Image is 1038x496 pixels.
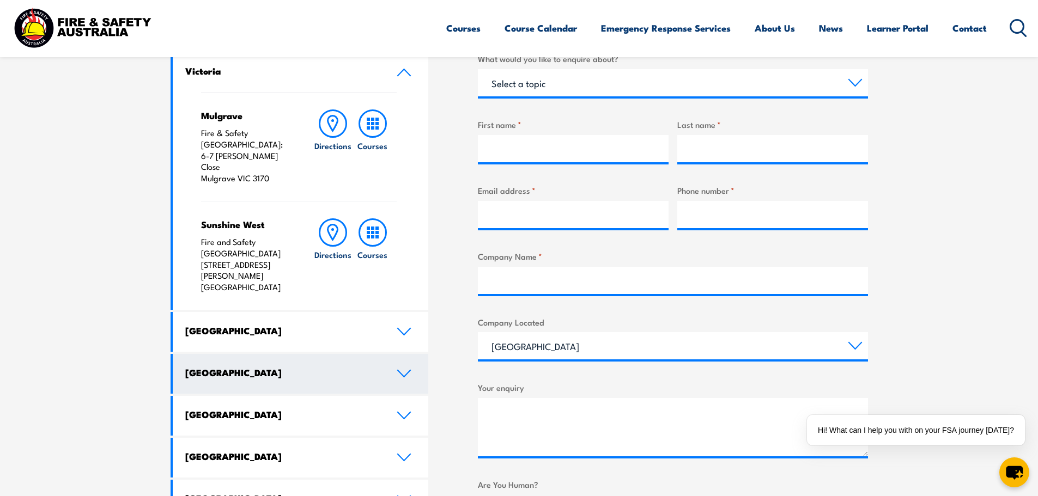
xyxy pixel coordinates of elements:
[173,354,429,394] a: [GEOGRAPHIC_DATA]
[353,218,392,293] a: Courses
[314,140,351,151] h6: Directions
[185,65,380,77] h4: Victoria
[505,14,577,42] a: Course Calendar
[819,14,843,42] a: News
[173,438,429,477] a: [GEOGRAPHIC_DATA]
[952,14,987,42] a: Contact
[185,366,380,378] h4: [GEOGRAPHIC_DATA]
[478,478,868,491] label: Are You Human?
[677,184,868,197] label: Phone number
[313,218,353,293] a: Directions
[478,316,868,328] label: Company Located
[201,127,292,184] p: Fire & Safety [GEOGRAPHIC_DATA]: 6-7 [PERSON_NAME] Close Mulgrave VIC 3170
[478,118,669,131] label: First name
[867,14,928,42] a: Learner Portal
[357,249,387,260] h6: Courses
[185,408,380,420] h4: [GEOGRAPHIC_DATA]
[478,250,868,262] label: Company Name
[201,218,292,230] h4: Sunshine West
[357,140,387,151] h6: Courses
[173,52,429,92] a: Victoria
[677,118,868,131] label: Last name
[313,109,353,184] a: Directions
[185,450,380,462] h4: [GEOGRAPHIC_DATA]
[999,457,1029,487] button: chat-button
[314,249,351,260] h6: Directions
[755,14,795,42] a: About Us
[173,312,429,352] a: [GEOGRAPHIC_DATA]
[478,184,669,197] label: Email address
[185,324,380,336] h4: [GEOGRAPHIC_DATA]
[201,109,292,121] h4: Mulgrave
[201,236,292,293] p: Fire and Safety [GEOGRAPHIC_DATA] [STREET_ADDRESS][PERSON_NAME] [GEOGRAPHIC_DATA]
[173,396,429,436] a: [GEOGRAPHIC_DATA]
[807,415,1025,445] div: Hi! What can I help you with on your FSA journey [DATE]?
[478,52,868,65] label: What would you like to enquire about?
[353,109,392,184] a: Courses
[478,381,868,394] label: Your enquiry
[446,14,481,42] a: Courses
[601,14,731,42] a: Emergency Response Services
